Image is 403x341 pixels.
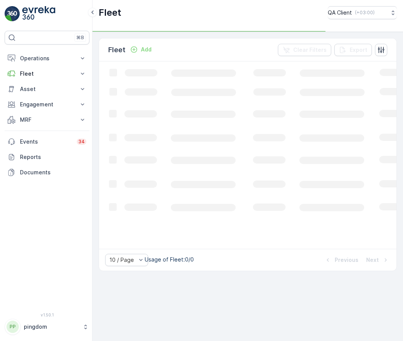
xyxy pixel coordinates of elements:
[328,9,352,17] p: QA Client
[5,6,20,22] img: logo
[334,44,372,56] button: Export
[328,6,397,19] button: QA Client(+03:00)
[5,134,89,149] a: Events34
[20,169,86,176] p: Documents
[350,46,367,54] p: Export
[5,319,89,335] button: PPpingdom
[5,66,89,81] button: Fleet
[127,45,155,54] button: Add
[366,256,379,264] p: Next
[20,138,72,146] p: Events
[20,101,74,108] p: Engagement
[145,256,194,263] p: Usage of Fleet : 0/0
[24,323,79,331] p: pingdom
[78,139,85,145] p: 34
[278,44,331,56] button: Clear Filters
[5,112,89,127] button: MRF
[20,153,86,161] p: Reports
[5,81,89,97] button: Asset
[5,97,89,112] button: Engagement
[7,321,19,333] div: PP
[335,256,358,264] p: Previous
[76,35,84,41] p: ⌘B
[108,45,126,55] p: Fleet
[5,51,89,66] button: Operations
[5,149,89,165] a: Reports
[141,46,152,53] p: Add
[20,116,74,124] p: MRF
[20,70,74,78] p: Fleet
[99,7,121,19] p: Fleet
[365,255,390,265] button: Next
[5,313,89,317] span: v 1.50.1
[20,85,74,93] p: Asset
[20,55,74,62] p: Operations
[355,10,375,16] p: ( +03:00 )
[22,6,55,22] img: logo_light-DOdMpM7g.png
[5,165,89,180] a: Documents
[323,255,359,265] button: Previous
[293,46,327,54] p: Clear Filters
